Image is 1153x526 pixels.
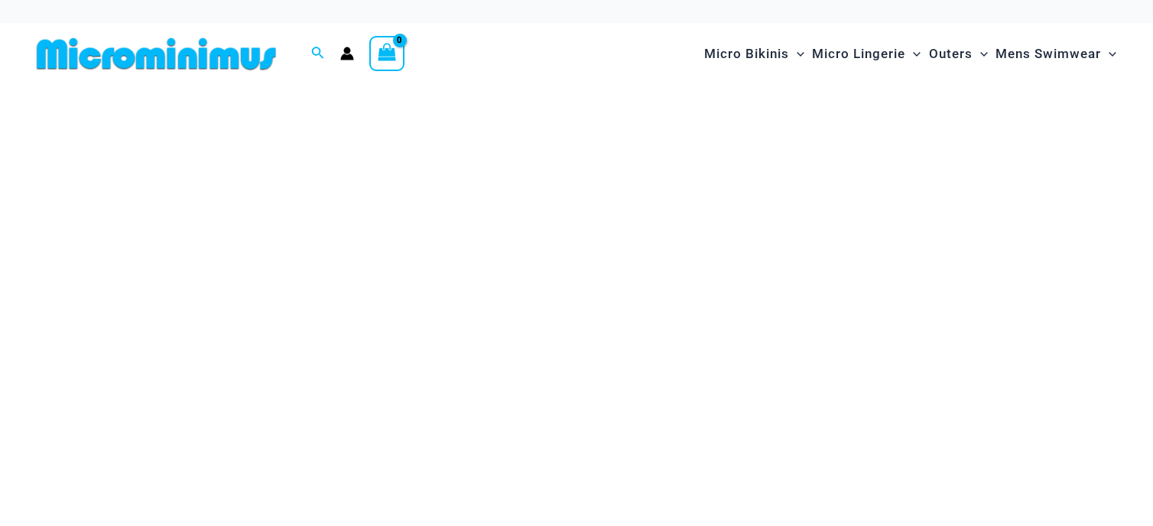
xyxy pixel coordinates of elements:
[929,34,973,73] span: Outers
[995,34,1101,73] span: Mens Swimwear
[340,47,354,60] a: Account icon link
[808,31,924,77] a: Micro LingerieMenu ToggleMenu Toggle
[1101,34,1116,73] span: Menu Toggle
[812,34,905,73] span: Micro Lingerie
[789,34,804,73] span: Menu Toggle
[698,28,1122,80] nav: Site Navigation
[992,31,1120,77] a: Mens SwimwearMenu ToggleMenu Toggle
[704,34,789,73] span: Micro Bikinis
[31,37,282,71] img: MM SHOP LOGO FLAT
[973,34,988,73] span: Menu Toggle
[311,44,325,63] a: Search icon link
[925,31,992,77] a: OutersMenu ToggleMenu Toggle
[700,31,808,77] a: Micro BikinisMenu ToggleMenu Toggle
[369,36,404,71] a: View Shopping Cart, empty
[905,34,921,73] span: Menu Toggle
